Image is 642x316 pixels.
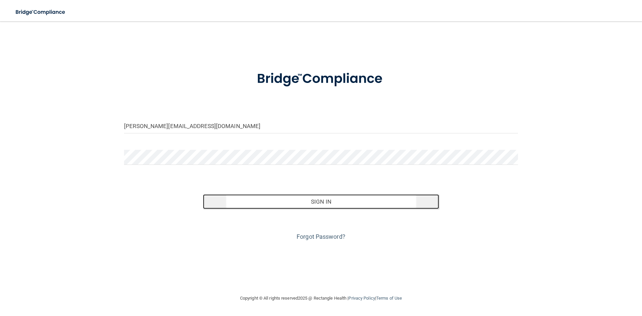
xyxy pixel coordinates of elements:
div: Copyright © All rights reserved 2025 @ Rectangle Health | | [199,288,443,309]
img: bridge_compliance_login_screen.278c3ca4.svg [243,62,399,96]
a: Terms of Use [376,296,402,301]
button: Sign In [203,194,439,209]
a: Forgot Password? [297,233,345,240]
a: Privacy Policy [348,296,375,301]
input: Email [124,118,518,133]
img: bridge_compliance_login_screen.278c3ca4.svg [10,5,72,19]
